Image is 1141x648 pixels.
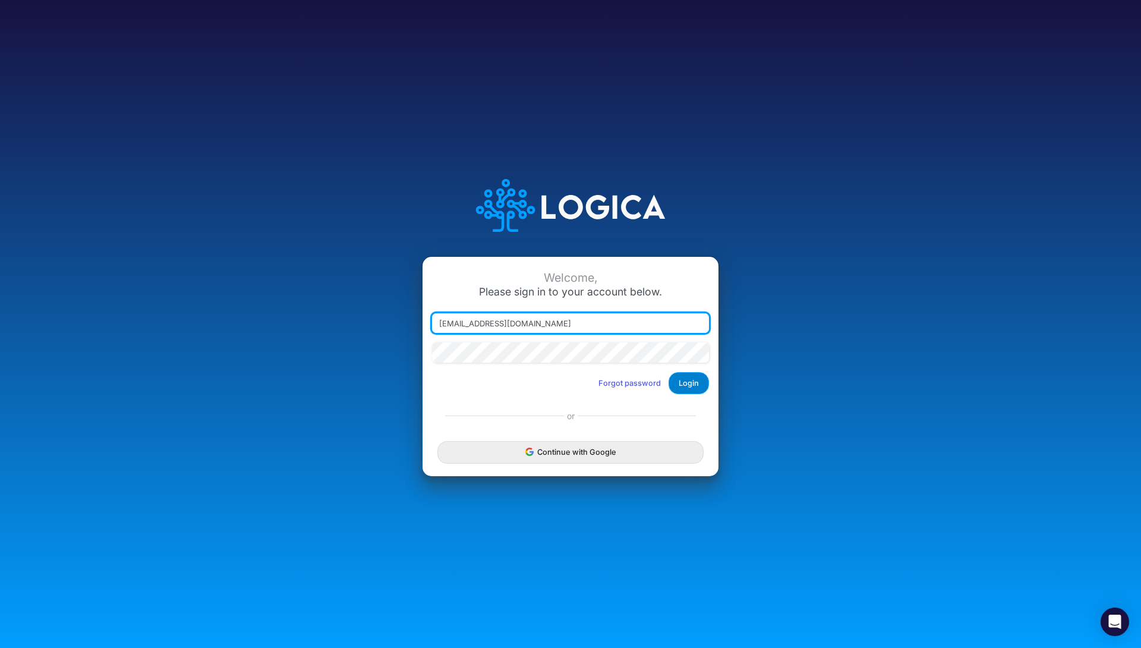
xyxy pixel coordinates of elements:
button: Continue with Google [437,441,704,463]
div: Welcome, [432,271,709,285]
span: Please sign in to your account below. [479,285,662,298]
button: Login [669,372,709,394]
div: Open Intercom Messenger [1101,608,1129,636]
input: Email [432,313,709,334]
button: Forgot password [591,373,669,393]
